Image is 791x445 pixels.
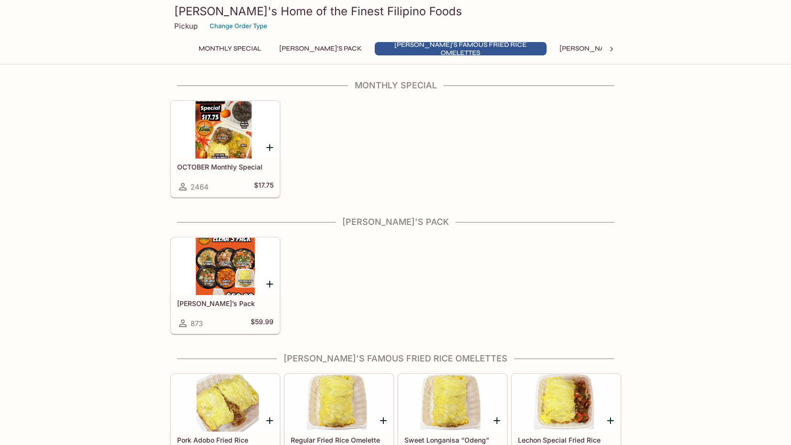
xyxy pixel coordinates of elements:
[512,374,620,432] div: Lechon Special Fried Rice Omelette
[170,217,621,227] h4: [PERSON_NAME]'s Pack
[190,182,209,191] span: 2464
[205,19,272,33] button: Change Order Type
[174,21,198,31] p: Pickup
[171,237,280,334] a: [PERSON_NAME]’s Pack873$59.99
[254,181,274,192] h5: $17.75
[170,353,621,364] h4: [PERSON_NAME]'s Famous Fried Rice Omelettes
[285,374,393,432] div: Regular Fried Rice Omelette
[251,318,274,329] h5: $59.99
[375,42,547,55] button: [PERSON_NAME]'s Famous Fried Rice Omelettes
[399,374,506,432] div: Sweet Longanisa “Odeng” Omelette
[264,141,276,153] button: Add OCTOBER Monthly Special
[177,163,274,171] h5: OCTOBER Monthly Special
[274,42,367,55] button: [PERSON_NAME]'s Pack
[171,101,279,159] div: OCTOBER Monthly Special
[491,414,503,426] button: Add Sweet Longanisa “Odeng” Omelette
[171,101,280,197] a: OCTOBER Monthly Special2464$17.75
[264,278,276,290] button: Add Elena’s Pack
[190,319,203,328] span: 873
[605,414,617,426] button: Add Lechon Special Fried Rice Omelette
[378,414,390,426] button: Add Regular Fried Rice Omelette
[291,436,387,444] h5: Regular Fried Rice Omelette
[174,4,617,19] h3: [PERSON_NAME]'s Home of the Finest Filipino Foods
[264,414,276,426] button: Add Pork Adobo Fried Rice Omelette
[554,42,676,55] button: [PERSON_NAME]'s Mixed Plates
[170,80,621,91] h4: Monthly Special
[177,299,274,307] h5: [PERSON_NAME]’s Pack
[193,42,266,55] button: Monthly Special
[171,374,279,432] div: Pork Adobo Fried Rice Omelette
[171,238,279,295] div: Elena’s Pack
